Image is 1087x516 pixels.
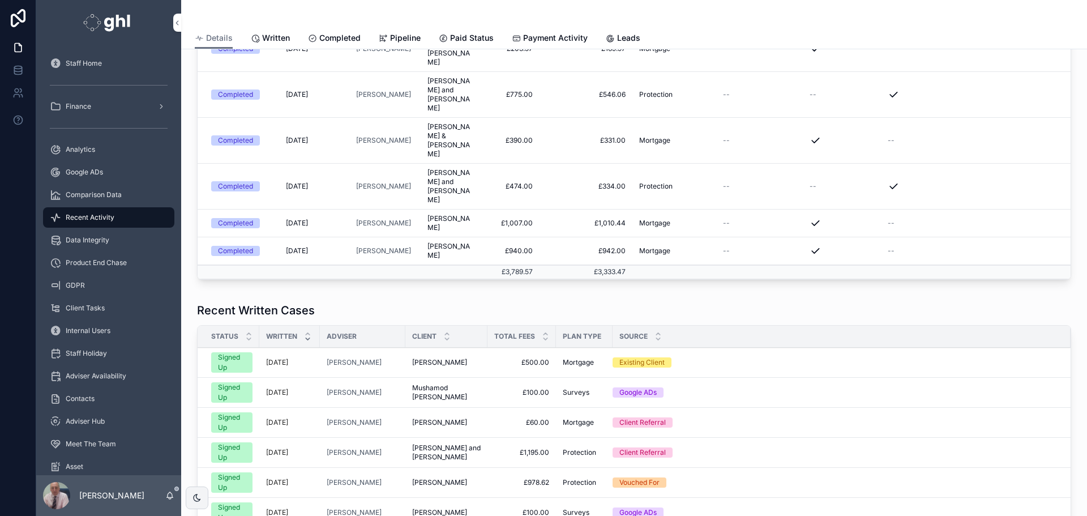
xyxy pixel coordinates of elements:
a: Vouched For [613,477,1057,488]
a: -- [888,246,1057,255]
div: Google ADs [619,387,657,398]
a: Mortgage [563,358,606,367]
a: Client Referral [613,417,1057,428]
a: [PERSON_NAME] [327,358,399,367]
div: Completed [218,135,253,146]
a: [PERSON_NAME] [412,358,481,367]
span: Comparison Data [66,190,122,199]
span: -- [810,182,816,191]
a: £474.00 [487,182,533,191]
a: Written [251,28,290,50]
a: [PERSON_NAME] [327,418,399,427]
span: [PERSON_NAME] [356,246,411,255]
span: -- [723,246,730,255]
a: Surveys [563,388,606,397]
span: Client Tasks [66,304,105,313]
a: £331.00 [546,136,626,145]
span: GDPR [66,281,85,290]
span: Status [211,332,238,341]
div: Signed Up [218,442,246,463]
a: Client Tasks [43,298,174,318]
p: [DATE] [266,388,288,397]
a: Comparison Data [43,185,174,205]
span: Data Integrity [66,236,109,245]
span: Details [206,32,233,44]
p: [DATE] [266,448,288,457]
span: £940.00 [487,246,533,255]
a: £546.06 [546,90,626,99]
a: Completed [211,218,272,228]
p: [DATE] [266,358,288,367]
span: [PERSON_NAME] and [PERSON_NAME] [427,76,473,113]
span: Source [619,332,648,341]
a: [PERSON_NAME] [427,214,473,232]
a: -- [810,182,881,191]
a: Protection [563,478,606,487]
span: Contacts [66,394,95,403]
h1: Recent Written Cases [197,302,315,318]
span: -- [723,219,730,228]
a: [DATE] [266,358,313,367]
a: [PERSON_NAME] [412,418,481,427]
span: £1,007.00 [487,219,533,228]
a: -- [723,246,796,255]
a: Adviser Availability [43,366,174,386]
a: [PERSON_NAME] [327,388,399,397]
a: [PERSON_NAME] [327,448,382,457]
a: Analytics [43,139,174,160]
a: [PERSON_NAME] [327,478,382,487]
div: Signed Up [218,352,246,373]
a: Client Referral [613,447,1057,458]
a: Mortgage [639,246,709,255]
a: Completed [211,181,272,191]
span: [DATE] [286,219,308,228]
a: Pipeline [379,28,421,50]
a: Adviser Hub [43,411,174,432]
a: [PERSON_NAME] [412,478,481,487]
span: Client [412,332,436,341]
span: Product End Chase [66,258,127,267]
a: Protection [639,182,709,191]
a: £60.00 [494,418,549,427]
span: Google ADs [66,168,103,177]
a: Completed [211,89,272,100]
a: Staff Holiday [43,343,174,364]
a: [DATE] [286,90,343,99]
a: Signed Up [211,412,253,433]
span: £1,195.00 [494,448,549,457]
span: Finance [66,102,91,111]
a: Completed [211,135,272,146]
span: Staff Holiday [66,349,107,358]
span: -- [888,246,895,255]
a: -- [723,182,796,191]
a: GDPR [43,275,174,296]
a: £390.00 [487,136,533,145]
span: £500.00 [494,358,549,367]
span: Mortgage [563,358,594,367]
div: Client Referral [619,447,666,458]
div: Completed [218,89,253,100]
span: -- [888,136,895,145]
a: £978.62 [494,478,549,487]
a: [PERSON_NAME] [356,136,411,145]
a: Details [195,28,233,49]
a: [DATE] [266,478,313,487]
span: £942.00 [546,246,626,255]
a: [PERSON_NAME] [427,242,473,260]
span: £3,333.47 [594,267,626,276]
span: Meet The Team [66,440,116,449]
span: [PERSON_NAME] [327,388,382,397]
a: Contacts [43,389,174,409]
a: [DATE] [286,246,343,255]
a: [PERSON_NAME] & [PERSON_NAME] [427,122,473,159]
span: Protection [639,182,673,191]
div: Completed [218,181,253,191]
a: Mortgage [563,418,606,427]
